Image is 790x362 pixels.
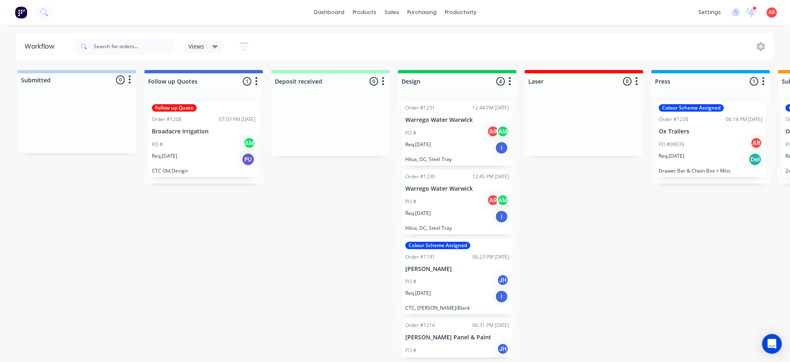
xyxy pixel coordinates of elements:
[152,116,181,123] div: Order #1208
[497,274,509,286] div: JH
[405,104,435,112] div: Order #1231
[152,141,163,148] p: PO #
[659,168,762,174] p: Drawer Bar & Chain Box + Misc
[405,253,435,261] div: Order #1191
[152,104,197,112] div: Follow up Quote
[405,117,509,124] p: Warrego Water Warwick
[405,185,509,192] p: Warrego Water Warwick
[405,141,431,148] p: Req. [DATE]
[750,137,762,149] div: AR
[402,238,512,315] div: Colour Scheme AssignedOrder #119106:23 PM [DATE][PERSON_NAME]PO #JHReq.[DATE]ICTC, [PERSON_NAME]/...
[219,116,256,123] div: 07:03 PM [DATE]
[405,322,435,329] div: Order #1214
[402,101,512,166] div: Order #123112:44 PM [DATE]Warrego Water WarwickPO #ARAMReq.[DATE]IHilux, DC, Steel Tray
[310,6,349,19] a: dashboard
[152,168,256,174] p: CTC Old Design
[659,104,724,112] div: Colour Scheme Assigned
[405,156,509,162] p: Hilux, DC, Steel Tray
[659,141,684,148] p: PO #09039
[472,173,509,180] div: 12:45 PM [DATE]
[349,6,381,19] div: products
[405,347,416,354] p: PO #
[405,242,470,249] div: Colour Scheme Assigned
[659,152,684,160] p: Req. [DATE]
[152,128,256,135] p: Broadacre Irrigation
[405,278,416,285] p: PO #
[659,116,688,123] div: Order #1220
[441,6,481,19] div: productivity
[495,290,508,303] div: I
[381,6,403,19] div: sales
[405,305,509,311] p: CTC, [PERSON_NAME]/Black
[405,290,431,297] p: Req. [DATE]
[25,42,58,51] div: Workflow
[405,129,416,137] p: PO #
[497,125,509,138] div: AM
[487,194,499,206] div: AR
[149,101,259,177] div: Follow up QuoteOrder #120807:03 PM [DATE]Broadacre IrrigationPO #AMReq.[DATE]PUCTC Old Design
[243,137,256,149] div: AM
[655,101,766,177] div: Colour Scheme AssignedOrder #122006:14 PM [DATE]Ox TrailersPO #09039ARReq.[DATE]DelDrawer Bar & C...
[402,170,512,234] div: Order #123012:45 PM [DATE]Warrego Water WarwickPO #ARAMReq.[DATE]IHilux, DC, Steel Tray
[497,194,509,206] div: AM
[495,141,508,154] div: I
[487,125,499,138] div: AR
[762,334,782,354] div: Open Intercom Messenger
[694,6,725,19] div: settings
[152,152,177,160] p: Req. [DATE]
[405,173,435,180] div: Order #1230
[242,153,255,166] div: PU
[405,210,431,217] p: Req. [DATE]
[405,266,509,273] p: [PERSON_NAME]
[497,343,509,355] div: JH
[659,128,762,135] p: Ox Trailers
[405,225,509,231] p: Hilux, DC, Steel Tray
[726,116,762,123] div: 06:14 PM [DATE]
[403,6,441,19] div: purchasing
[94,38,175,55] input: Search for orders...
[188,42,204,51] span: Views
[748,153,762,166] div: Del
[495,210,508,223] div: I
[472,104,509,112] div: 12:44 PM [DATE]
[405,334,509,341] p: [PERSON_NAME] Panel & Paint
[405,198,416,206] p: PO #
[472,253,509,261] div: 06:23 PM [DATE]
[472,322,509,329] div: 06:31 PM [DATE]
[769,9,775,16] span: AR
[15,6,27,19] img: Factory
